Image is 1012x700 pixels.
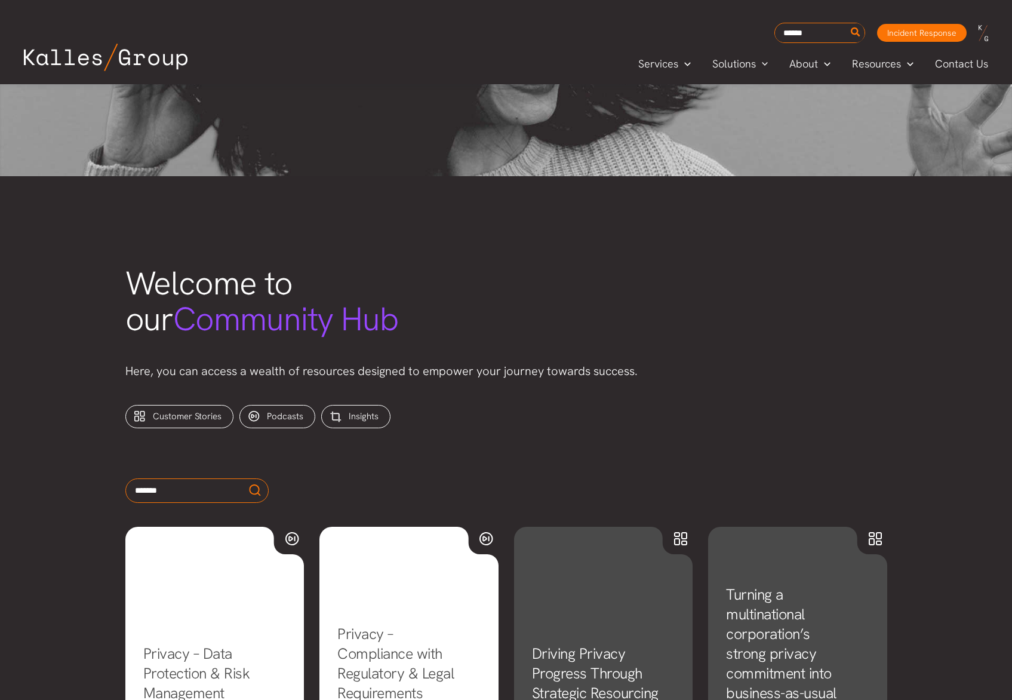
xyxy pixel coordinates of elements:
[848,23,863,42] button: Search
[267,410,303,422] span: Podcasts
[153,410,222,422] span: Customer Stories
[349,410,379,422] span: Insights
[712,55,756,73] span: Solutions
[756,55,768,73] span: Menu Toggle
[779,55,841,73] a: AboutMenu Toggle
[702,55,779,73] a: SolutionsMenu Toggle
[125,262,399,340] span: Welcome to our
[24,44,187,71] img: Kalles Group
[841,55,924,73] a: ResourcesMenu Toggle
[638,55,678,73] span: Services
[901,55,913,73] span: Menu Toggle
[818,55,830,73] span: Menu Toggle
[173,297,399,340] span: Community Hub
[924,55,1000,73] a: Contact Us
[935,55,988,73] span: Contact Us
[852,55,901,73] span: Resources
[627,54,1000,73] nav: Primary Site Navigation
[678,55,691,73] span: Menu Toggle
[789,55,818,73] span: About
[877,24,967,42] a: Incident Response
[125,361,887,381] p: Here, you can access a wealth of resources designed to empower your journey towards success.
[627,55,702,73] a: ServicesMenu Toggle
